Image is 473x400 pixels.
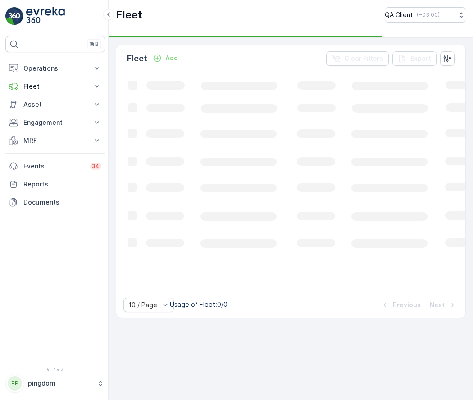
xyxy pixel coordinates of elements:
[116,8,142,22] p: Fleet
[344,54,383,63] p: Clear Filters
[127,52,147,65] p: Fleet
[393,300,421,309] p: Previous
[430,300,445,309] p: Next
[5,7,23,25] img: logo
[165,54,178,63] p: Add
[149,53,182,64] button: Add
[5,59,105,77] button: Operations
[392,51,437,66] button: Export
[92,163,100,170] p: 34
[5,157,105,175] a: Events34
[5,95,105,114] button: Asset
[429,300,458,310] button: Next
[23,82,87,91] p: Fleet
[23,198,101,207] p: Documents
[5,114,105,132] button: Engagement
[23,100,87,109] p: Asset
[417,11,440,18] p: ( +03:00 )
[23,162,85,171] p: Events
[26,7,65,25] img: logo_light-DOdMpM7g.png
[170,300,227,309] p: Usage of Fleet : 0/0
[326,51,389,66] button: Clear Filters
[90,41,99,48] p: ⌘B
[28,379,92,388] p: pingdom
[379,300,422,310] button: Previous
[23,64,87,73] p: Operations
[23,118,87,127] p: Engagement
[385,7,466,23] button: QA Client(+03:00)
[5,77,105,95] button: Fleet
[23,136,87,145] p: MRF
[410,54,431,63] p: Export
[5,132,105,150] button: MRF
[385,10,413,19] p: QA Client
[5,175,105,193] a: Reports
[5,193,105,211] a: Documents
[23,180,101,189] p: Reports
[5,374,105,393] button: PPpingdom
[5,367,105,372] span: v 1.49.3
[8,376,22,391] div: PP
